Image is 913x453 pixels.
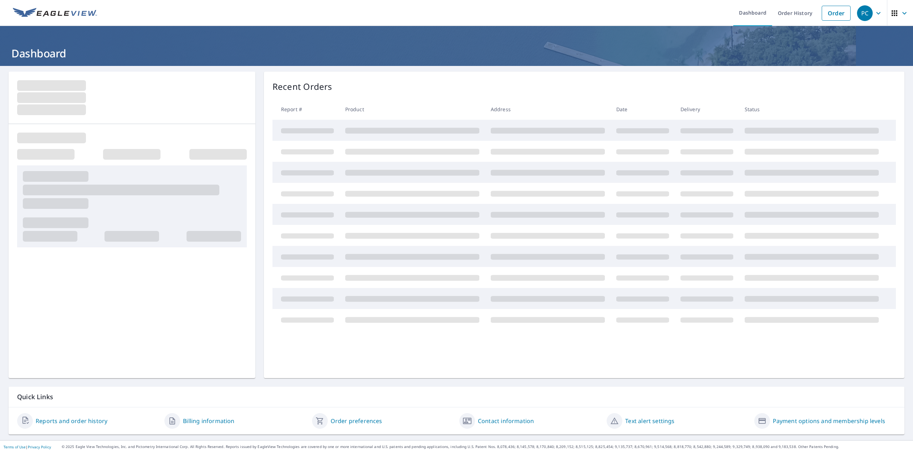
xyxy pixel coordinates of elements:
[28,444,51,449] a: Privacy Policy
[478,417,534,425] a: Contact information
[4,444,26,449] a: Terms of Use
[739,99,884,120] th: Status
[36,417,107,425] a: Reports and order history
[625,417,674,425] a: Text alert settings
[4,445,51,449] p: |
[331,417,382,425] a: Order preferences
[675,99,739,120] th: Delivery
[17,392,896,401] p: Quick Links
[822,6,851,21] a: Order
[485,99,611,120] th: Address
[340,99,485,120] th: Product
[272,80,332,93] p: Recent Orders
[611,99,675,120] th: Date
[857,5,873,21] div: PC
[773,417,885,425] a: Payment options and membership levels
[62,444,909,449] p: © 2025 Eagle View Technologies, Inc. and Pictometry International Corp. All Rights Reserved. Repo...
[272,99,340,120] th: Report #
[9,46,904,61] h1: Dashboard
[13,8,97,19] img: EV Logo
[183,417,234,425] a: Billing information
